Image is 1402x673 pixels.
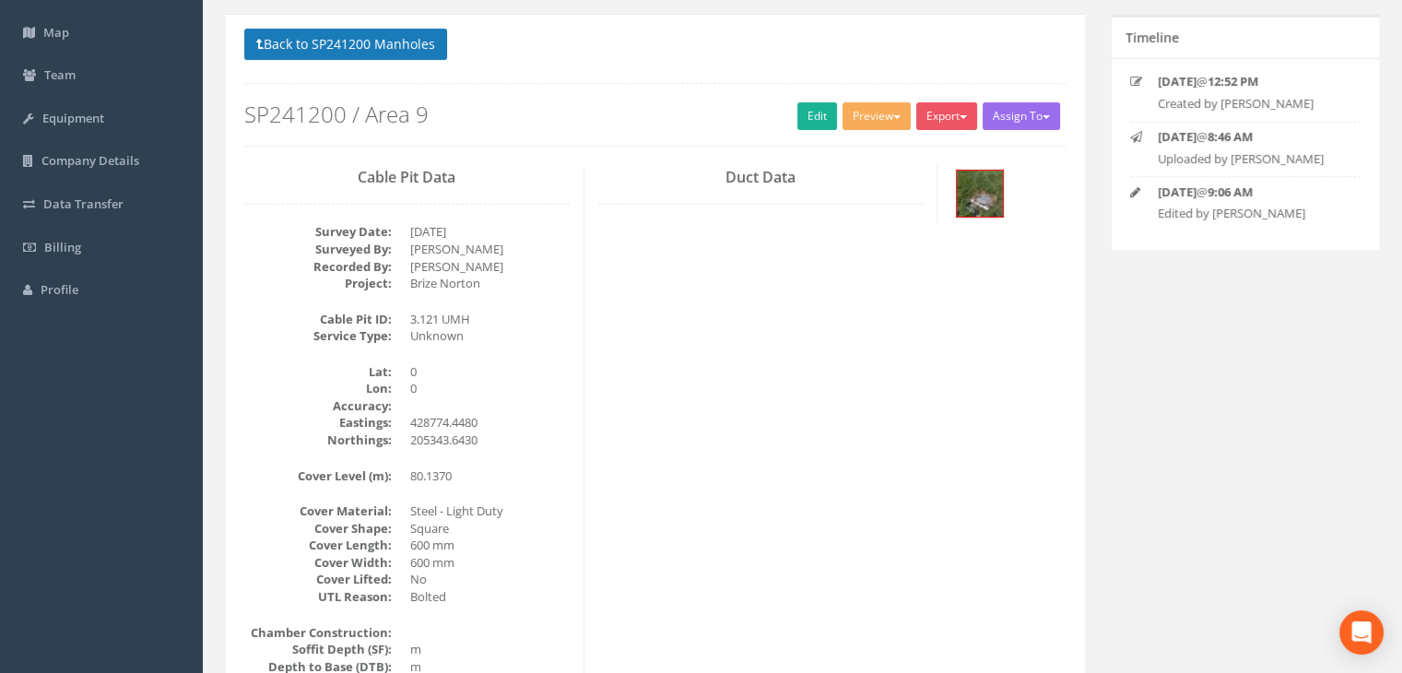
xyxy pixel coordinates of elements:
dd: 428774.4480 [410,414,570,431]
dt: Cover Level (m): [244,467,392,485]
dd: 205343.6430 [410,431,570,449]
span: Company Details [41,152,139,169]
dt: Cover Lifted: [244,571,392,588]
dd: 3.121 UMH [410,311,570,328]
dd: No [410,571,570,588]
img: 937f0d1c-905f-f35e-3179-02f811b834c6_055f339c-964a-c538-1308-7161eb859153_thumb.jpg [957,171,1003,217]
p: @ [1158,73,1346,90]
dt: Cover Length: [244,537,392,554]
dd: [DATE] [410,223,570,241]
dd: [PERSON_NAME] [410,258,570,276]
p: @ [1158,128,1346,146]
dd: m [410,641,570,658]
dt: Lat: [244,363,392,381]
a: Edit [797,102,837,130]
button: Assign To [983,102,1060,130]
dd: Bolted [410,588,570,606]
dt: Northings: [244,431,392,449]
strong: 12:52 PM [1208,73,1258,89]
strong: 8:46 AM [1208,128,1253,145]
p: Uploaded by [PERSON_NAME] [1158,150,1346,168]
strong: 9:06 AM [1208,183,1253,200]
p: Edited by [PERSON_NAME] [1158,205,1346,222]
dt: Cover Shape: [244,520,392,537]
dd: 600 mm [410,554,570,572]
dd: 0 [410,380,570,397]
button: Preview [842,102,911,130]
h5: Timeline [1125,30,1179,44]
span: Equipment [42,110,104,126]
p: Created by [PERSON_NAME] [1158,95,1346,112]
strong: [DATE] [1158,73,1196,89]
dt: UTL Reason: [244,588,392,606]
h3: Duct Data [598,170,924,186]
dt: Soffit Depth (SF): [244,641,392,658]
dt: Eastings: [244,414,392,431]
dt: Lon: [244,380,392,397]
strong: [DATE] [1158,183,1196,200]
dd: 80.1370 [410,467,570,485]
dt: Project: [244,275,392,292]
dt: Recorded By: [244,258,392,276]
dd: Steel - Light Duty [410,502,570,520]
dt: Survey Date: [244,223,392,241]
dt: Cover Width: [244,554,392,572]
dd: Unknown [410,327,570,345]
button: Back to SP241200 Manholes [244,29,447,60]
span: Data Transfer [43,195,124,212]
dt: Surveyed By: [244,241,392,258]
span: Map [43,24,69,41]
dt: Chamber Construction: [244,624,392,642]
dd: Square [410,520,570,537]
button: Export [916,102,977,130]
dd: 0 [410,363,570,381]
dd: [PERSON_NAME] [410,241,570,258]
dt: Cover Material: [244,502,392,520]
h2: SP241200 / Area 9 [244,102,1066,126]
div: Open Intercom Messenger [1339,610,1384,655]
dt: Service Type: [244,327,392,345]
span: Team [44,66,76,83]
strong: [DATE] [1158,128,1196,145]
h3: Cable Pit Data [244,170,570,186]
p: @ [1158,183,1346,201]
dd: 600 mm [410,537,570,554]
span: Profile [41,281,78,298]
dt: Cable Pit ID: [244,311,392,328]
dt: Accuracy: [244,397,392,415]
span: Billing [44,239,81,255]
dd: Brize Norton [410,275,570,292]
